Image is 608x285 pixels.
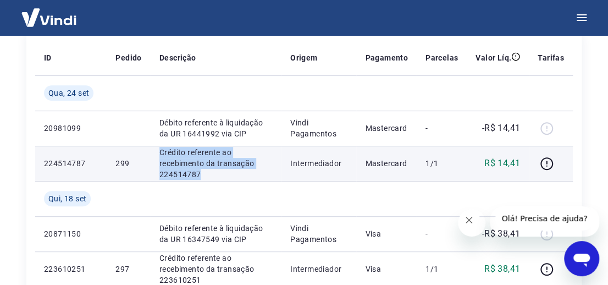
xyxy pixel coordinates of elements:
p: Valor Líq. [476,52,511,63]
p: 1/1 [425,158,458,169]
p: Débito referente à liquidação da UR 16441992 via CIP [159,117,273,139]
p: - [425,123,458,134]
span: Qua, 24 set [48,87,89,98]
p: Pedido [115,52,141,63]
p: 299 [115,158,141,169]
p: ID [44,52,52,63]
p: 223610251 [44,264,98,275]
p: 1/1 [425,264,458,275]
p: Origem [290,52,317,63]
p: R$ 38,41 [484,262,520,276]
p: Intermediador [290,264,347,275]
img: Vindi [13,1,85,34]
p: 20981099 [44,123,98,134]
p: Mastercard [365,123,408,134]
p: 20871150 [44,228,98,239]
p: 297 [115,264,141,275]
p: Vindi Pagamentos [290,117,347,139]
p: Parcelas [425,52,458,63]
p: 224514787 [44,158,98,169]
p: Crédito referente ao recebimento da transação 224514787 [159,147,273,180]
p: Vindi Pagamentos [290,223,347,245]
p: Débito referente à liquidação da UR 16347549 via CIP [159,223,273,245]
p: -R$ 14,41 [482,122,521,135]
p: - [425,228,458,239]
p: R$ 14,41 [484,157,520,170]
iframe: Botão para abrir a janela de mensagens [564,241,599,276]
p: Descrição [159,52,196,63]
p: Pagamento [365,52,408,63]
p: Visa [365,228,408,239]
iframe: Fechar mensagem [458,209,485,237]
p: Intermediador [290,158,347,169]
iframe: Mensagem da empresa [490,206,599,237]
p: Visa [365,264,408,275]
span: Qui, 18 set [48,193,86,204]
p: Mastercard [365,158,408,169]
p: Tarifas [538,52,564,63]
